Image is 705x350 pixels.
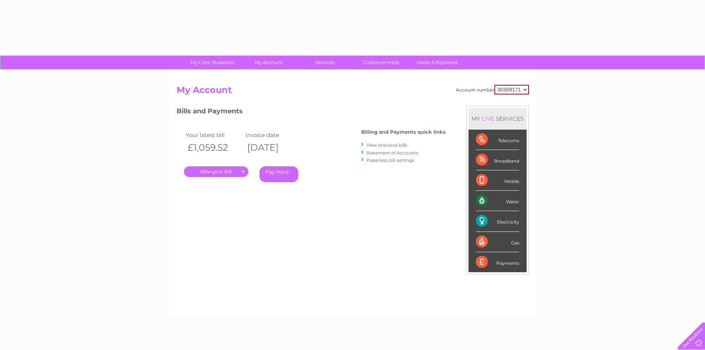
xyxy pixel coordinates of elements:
[184,130,244,140] td: Your latest bill
[244,130,303,140] td: Invoice date
[366,142,407,148] a: View previous bills
[476,211,519,231] div: Electricity
[184,140,244,155] th: £1,059.52
[184,166,248,177] a: .
[244,140,303,155] th: [DATE]
[182,56,243,69] a: My Clear Business
[476,232,519,252] div: Gas
[476,150,519,170] div: Broadband
[476,191,519,211] div: Water
[480,115,496,122] div: LIVE
[476,170,519,191] div: Mobile
[177,85,529,99] h2: My Account
[294,56,355,69] a: Services
[350,56,412,69] a: Customer Help
[366,157,414,163] a: Paperless bill settings
[361,129,446,135] h4: Billing and Payments quick links
[259,166,298,182] a: Pay Here
[476,130,519,150] div: Telecoms
[476,252,519,272] div: Payments
[238,56,299,69] a: My Account
[407,56,468,69] a: Make A Payment
[177,106,446,119] h3: Bills and Payments
[469,108,527,129] div: MY SERVICES
[456,85,529,94] div: Account number
[366,150,418,156] a: Statement of Accounts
